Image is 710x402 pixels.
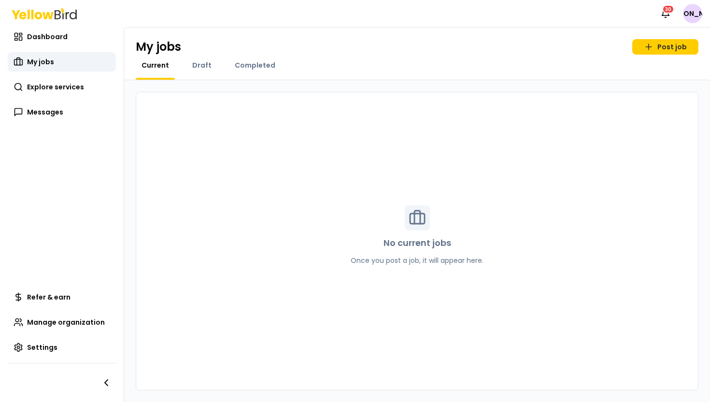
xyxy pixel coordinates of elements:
[27,107,63,117] span: Messages
[683,4,702,23] span: [PERSON_NAME]
[8,52,116,72] a: My jobs
[235,60,275,70] span: Completed
[186,60,217,70] a: Draft
[27,343,57,352] span: Settings
[8,77,116,97] a: Explore services
[192,60,212,70] span: Draft
[632,39,698,55] a: Post job
[383,236,451,250] p: No current jobs
[8,102,116,122] a: Messages
[8,27,116,46] a: Dashboard
[8,338,116,357] a: Settings
[229,60,281,70] a: Completed
[136,39,181,55] h1: My jobs
[662,5,674,14] div: 30
[27,317,105,327] span: Manage organization
[351,256,483,265] p: Once you post a job, it will appear here.
[27,32,68,42] span: Dashboard
[142,60,169,70] span: Current
[656,4,675,23] button: 30
[27,292,71,302] span: Refer & earn
[136,60,175,70] a: Current
[8,313,116,332] a: Manage organization
[27,57,54,67] span: My jobs
[8,287,116,307] a: Refer & earn
[27,82,84,92] span: Explore services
